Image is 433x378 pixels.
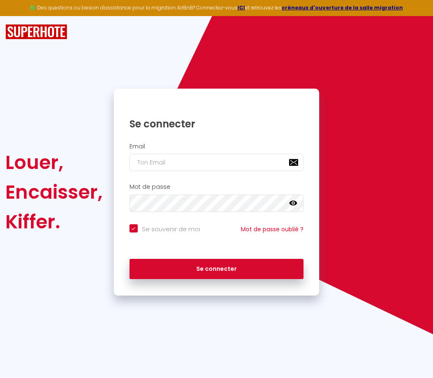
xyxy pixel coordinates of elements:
img: SuperHote logo [5,24,67,40]
button: Se connecter [129,259,304,279]
div: Kiffer. [5,207,103,237]
div: Louer, [5,148,103,177]
h2: Mot de passe [129,183,304,190]
a: ICI [238,4,245,11]
input: Ton Email [129,154,304,171]
h2: Email [129,143,304,150]
a: créneaux d'ouverture de la salle migration [282,4,403,11]
a: Mot de passe oublié ? [241,225,304,233]
div: Encaisser, [5,177,103,207]
h1: Se connecter [129,117,304,130]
